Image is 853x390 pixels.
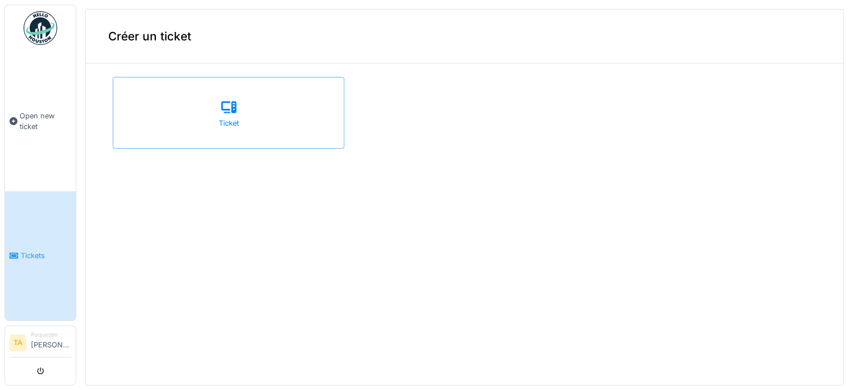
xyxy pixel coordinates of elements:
[86,10,843,63] div: Créer un ticket
[21,250,71,261] span: Tickets
[20,111,71,132] span: Open new ticket
[5,51,76,191] a: Open new ticket
[31,331,71,355] li: [PERSON_NAME]
[219,118,239,129] div: Ticket
[5,191,76,321] a: Tickets
[10,331,71,357] a: TA Requester[PERSON_NAME]
[31,331,71,339] div: Requester
[10,334,26,351] li: TA
[24,11,57,45] img: Badge_color-CXgf-gQk.svg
